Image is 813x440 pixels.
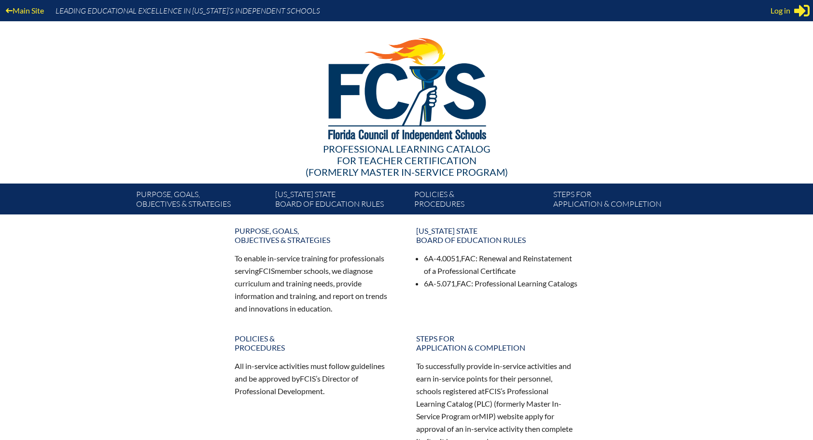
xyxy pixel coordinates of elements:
[229,222,403,248] a: Purpose, goals,objectives & strategies
[307,21,506,153] img: FCISlogo221.eps
[461,254,476,263] span: FAC
[235,252,397,314] p: To enable in-service training for professionals serving member schools, we diagnose curriculum an...
[485,386,501,396] span: FCIS
[259,266,275,275] span: FCIS
[771,5,790,16] span: Log in
[235,360,397,397] p: All in-service activities must follow guidelines and be approved by ’s Director of Professional D...
[132,187,271,214] a: Purpose, goals,objectives & strategies
[457,279,471,288] span: FAC
[410,222,584,248] a: [US_STATE] StateBoard of Education rules
[424,277,578,290] li: 6A-5.071, : Professional Learning Catalogs
[479,412,493,421] span: MIP
[410,187,549,214] a: Policies &Procedures
[410,330,584,356] a: Steps forapplication & completion
[271,187,410,214] a: [US_STATE] StateBoard of Education rules
[300,374,316,383] span: FCIS
[2,4,48,17] a: Main Site
[424,252,578,277] li: 6A-4.0051, : Renewal and Reinstatement of a Professional Certificate
[229,330,403,356] a: Policies &Procedures
[477,399,490,408] span: PLC
[549,187,688,214] a: Steps forapplication & completion
[128,143,685,178] div: Professional Learning Catalog (formerly Master In-service Program)
[337,155,477,166] span: for Teacher Certification
[794,3,810,18] svg: Sign in or register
